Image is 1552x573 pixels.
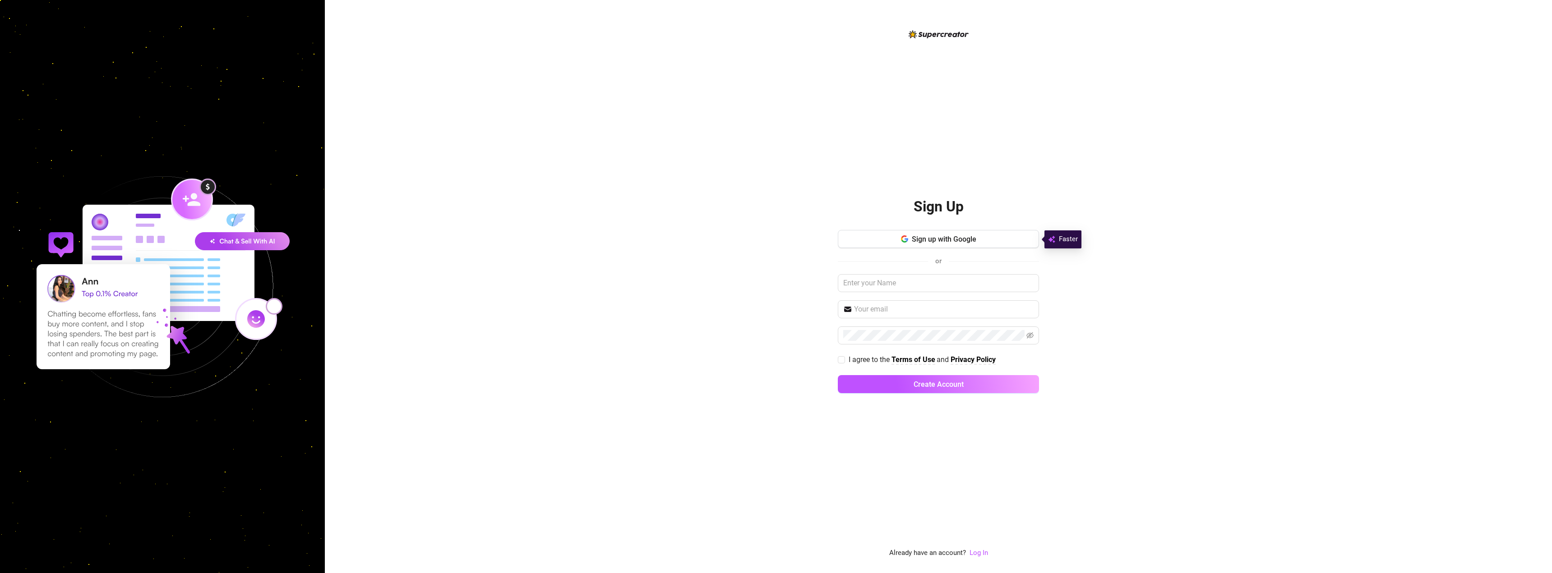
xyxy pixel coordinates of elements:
button: Create Account [838,375,1039,393]
img: svg%3e [1048,234,1055,245]
span: eye-invisible [1026,332,1034,339]
span: Sign up with Google [912,235,976,243]
a: Log In [970,548,988,559]
span: or [935,257,942,265]
h2: Sign Up [914,197,964,216]
strong: Terms of Use [891,355,935,364]
button: Sign up with Google [838,230,1039,248]
span: Create Account [914,380,964,389]
a: Log In [970,549,988,557]
span: I agree to the [849,355,891,364]
strong: Privacy Policy [951,355,996,364]
span: Already have an account? [889,548,966,559]
span: and [937,355,951,364]
a: Terms of Use [891,355,935,365]
input: Enter your Name [838,274,1039,292]
img: logo-BBDzfeDw.svg [909,30,969,38]
input: Your email [854,304,1034,315]
span: Faster [1059,234,1078,245]
a: Privacy Policy [951,355,996,365]
img: signup-background-D0MIrEPF.svg [6,131,319,443]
